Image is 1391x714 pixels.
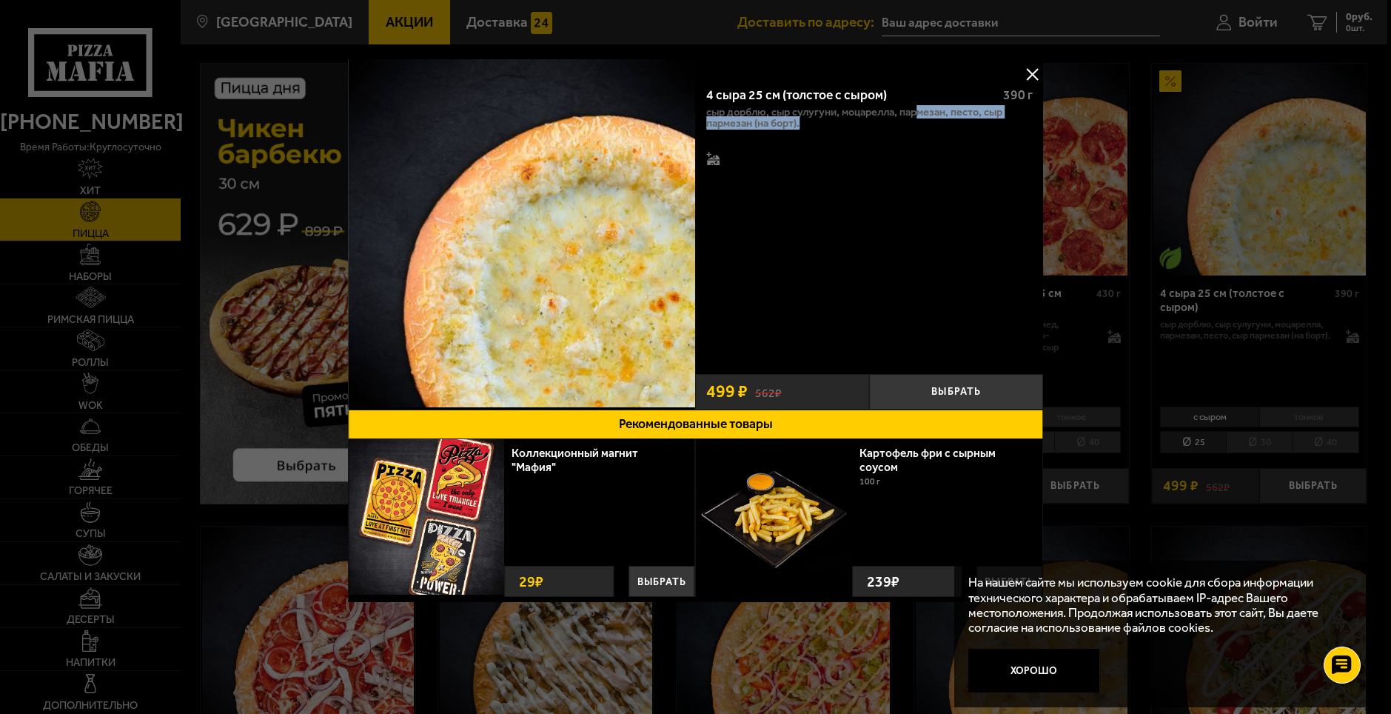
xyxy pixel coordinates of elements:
div: 4 сыра 25 см (толстое с сыром) [706,87,991,103]
a: 4 сыра 25 см (толстое с сыром) [348,59,696,410]
strong: 239 ₽ [863,567,903,596]
button: Выбрать [869,374,1043,410]
button: Рекомендованные товары [348,410,1044,439]
button: Выбрать [629,566,695,597]
p: На нашем сайте мы используем cookie для сбора информации технического характера и обрабатываем IP... [968,575,1348,635]
button: Хорошо [968,649,1099,693]
span: 390 г [1003,87,1033,102]
a: Картофель фри с сырным соусом [859,446,996,474]
span: 100 г [859,476,880,487]
a: Коллекционный магнит "Мафия" [512,446,638,474]
span: 499 ₽ [706,383,748,400]
s: 562 ₽ [755,384,782,400]
p: сыр дорблю, сыр сулугуни, моцарелла, пармезан, песто, сыр пармезан (на борт). [706,107,1032,130]
strong: 29 ₽ [515,567,547,596]
img: 4 сыра 25 см (толстое с сыром) [348,59,696,407]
